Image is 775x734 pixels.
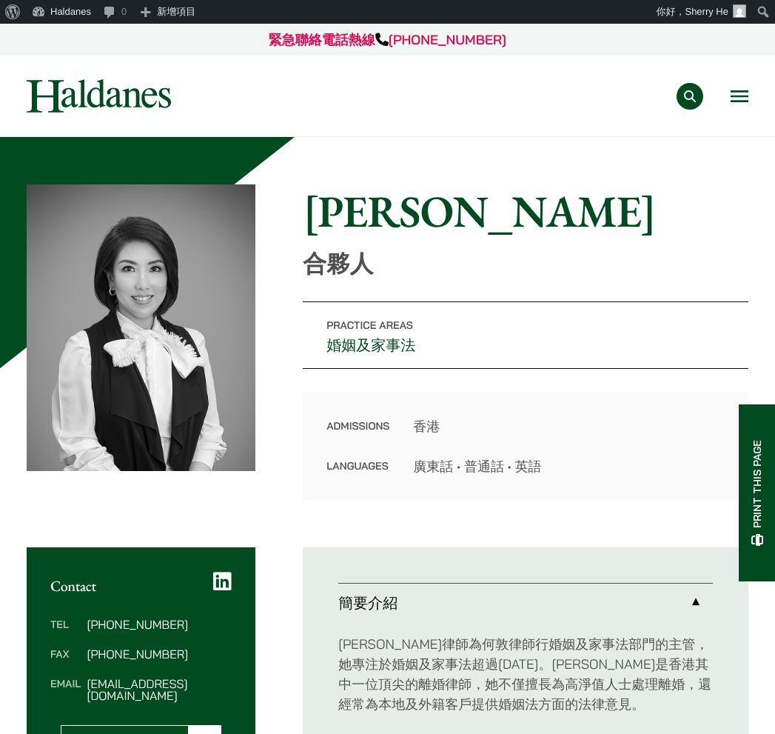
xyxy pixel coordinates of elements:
[50,577,232,595] h2: Contact
[27,79,171,113] img: Logo of Haldanes
[87,648,232,660] dd: [PHONE_NUMBER]
[269,31,506,48] a: 緊急聯絡電話熱線[PHONE_NUMBER]
[338,584,713,622] a: 簡要介紹
[303,184,748,238] h1: [PERSON_NAME]
[303,250,748,278] p: 合夥人
[326,336,415,355] a: 婚姻及家事法
[213,571,232,592] a: LinkedIn
[413,416,725,436] dd: 香港
[50,678,81,701] dt: Email
[87,678,232,701] dd: [EMAIL_ADDRESS][DOMAIN_NAME]
[685,6,728,17] span: Sherry He
[326,456,389,476] dt: Languages
[731,90,748,102] button: Open menu
[50,618,81,648] dt: Tel
[50,648,81,678] dt: Fax
[326,318,413,332] span: Practice Areas
[338,634,713,714] p: [PERSON_NAME]律師為何敦律師行婚姻及家事法部門的主管，她專注於婚姻及家事法超過[DATE]。[PERSON_NAME]是香港其中一位頂尖的離婚律師，她不僅擅長為高淨值人士處理離婚，還...
[677,83,703,110] button: Search
[87,618,232,630] dd: [PHONE_NUMBER]
[413,456,725,476] dd: 廣東話 • 普通話 • 英語
[326,416,389,456] dt: Admissions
